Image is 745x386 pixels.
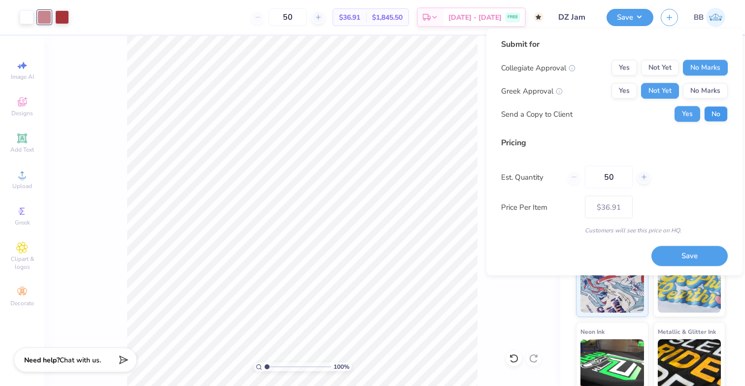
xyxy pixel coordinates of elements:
button: Yes [611,60,637,76]
span: $1,845.50 [372,12,403,23]
input: – – [269,8,307,26]
button: Yes [611,83,637,99]
button: Yes [675,106,700,122]
span: Neon Ink [580,326,605,337]
input: Untitled Design [551,7,599,27]
span: [DATE] - [DATE] [448,12,502,23]
div: Customers will see this price on HQ. [501,226,728,235]
span: FREE [508,14,518,21]
div: Collegiate Approval [501,62,576,73]
input: – – [585,166,633,189]
span: Designs [11,109,33,117]
button: No Marks [683,60,728,76]
div: Submit for [501,38,728,50]
a: BB [694,8,725,27]
label: Price Per Item [501,201,577,213]
span: Decorate [10,299,34,307]
span: Metallic & Glitter Ink [658,326,716,337]
span: 100 % [334,362,349,371]
div: Pricing [501,137,728,149]
button: Save [651,246,728,266]
span: BB [694,12,704,23]
span: Chat with us. [60,355,101,365]
strong: Need help? [24,355,60,365]
button: Not Yet [641,60,679,76]
button: No [704,106,728,122]
button: No Marks [683,83,728,99]
button: Save [607,9,653,26]
div: Greek Approval [501,85,563,96]
span: $36.91 [339,12,360,23]
span: Image AI [11,73,34,81]
span: Greek [15,219,30,226]
img: Puff Ink [658,263,721,313]
div: Send a Copy to Client [501,108,573,120]
span: Clipart & logos [5,255,39,271]
span: Upload [12,182,32,190]
label: Est. Quantity [501,171,560,183]
button: Not Yet [641,83,679,99]
img: Bennett Barth [706,8,725,27]
span: Add Text [10,146,34,154]
img: Standard [580,263,644,313]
